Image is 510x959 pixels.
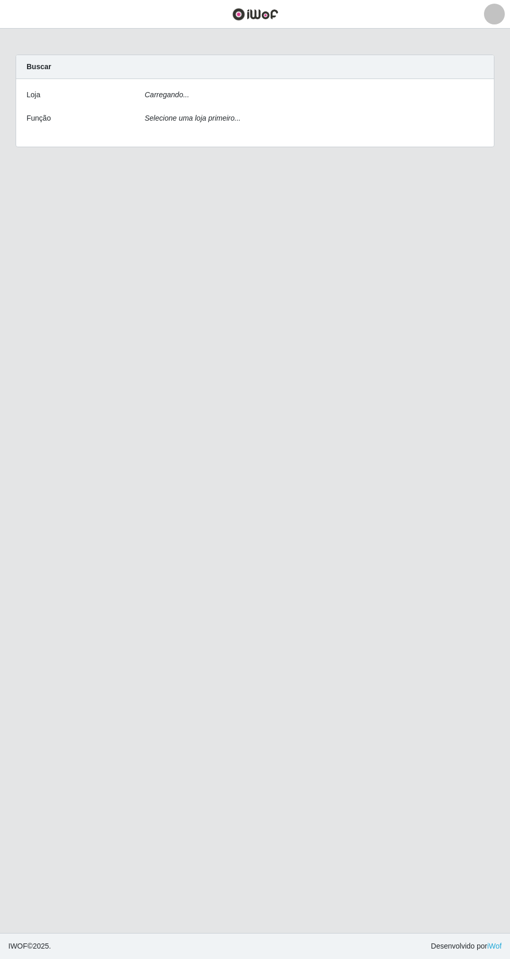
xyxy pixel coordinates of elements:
[27,62,51,71] strong: Buscar
[145,90,189,99] i: Carregando...
[232,8,278,21] img: CoreUI Logo
[27,89,40,100] label: Loja
[145,114,240,122] i: Selecione uma loja primeiro...
[8,941,51,952] span: © 2025 .
[8,942,28,950] span: IWOF
[27,113,51,124] label: Função
[431,941,502,952] span: Desenvolvido por
[487,942,502,950] a: iWof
